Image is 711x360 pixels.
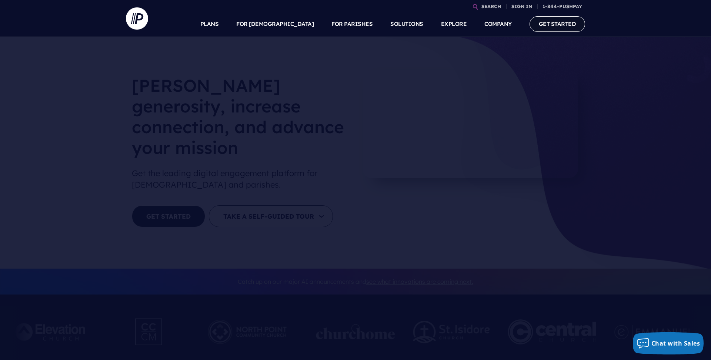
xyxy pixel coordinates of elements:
a: FOR [DEMOGRAPHIC_DATA] [236,11,314,37]
a: PLANS [200,11,219,37]
a: SOLUTIONS [390,11,423,37]
a: FOR PARISHES [331,11,373,37]
a: GET STARTED [530,16,585,31]
a: EXPLORE [441,11,467,37]
a: COMPANY [484,11,512,37]
span: Chat with Sales [651,339,700,347]
button: Chat with Sales [633,332,704,354]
